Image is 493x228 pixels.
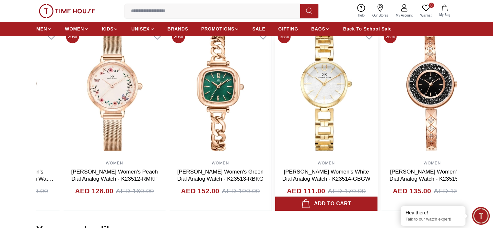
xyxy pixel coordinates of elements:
span: KIDS [102,26,113,32]
span: UNISEX [131,26,149,32]
span: MEN [36,26,47,32]
span: SALE [252,26,265,32]
a: SALE [252,23,265,35]
span: My Bag [437,12,453,17]
a: BAGS [311,23,330,35]
div: Hey there! [405,210,461,216]
span: AED 170.00 [328,186,366,196]
img: ... [39,4,95,18]
span: 0 [429,3,434,8]
a: Back To School Sale [343,23,392,35]
div: Chat Widget [472,207,490,225]
p: Talk to our watch expert! [405,217,461,222]
h4: AED 111.00 [287,186,325,196]
span: Wishlist [418,13,434,18]
a: BRANDS [168,23,188,35]
button: Add to cart [275,197,378,211]
span: WOMEN [65,26,84,32]
span: My Account [393,13,415,18]
a: 0Wishlist [417,3,435,19]
span: AED 160.00 [116,186,154,196]
img: Kenneth Scott Women's White Dial Analog Watch - K23514-GBGW [275,28,378,157]
a: WOMEN [106,161,123,165]
span: AED 180.00 [434,186,472,196]
a: [PERSON_NAME] Women's White Dial Analog Watch - K23514-GBGW [282,169,370,182]
div: Add to cart [301,199,351,208]
a: MEN [36,23,52,35]
span: 35% [278,30,291,43]
a: WOMEN [424,161,441,165]
img: Kenneth Scott Women's Black Dial Analog Watch - K23515-RBKB [381,28,484,157]
span: BAGS [311,26,325,32]
a: Our Stores [369,3,392,19]
a: KIDS [102,23,118,35]
span: GIFTING [278,26,298,32]
span: Our Stores [370,13,391,18]
a: PROMOTIONS [201,23,240,35]
span: PROMOTIONS [201,26,235,32]
img: Kenneth Scott Women's Peach Dial Analog Watch - K23512-RMKF [63,28,166,157]
a: [PERSON_NAME] Women's Green Dial Analog Watch - K23513-RBKG [177,169,264,182]
a: [PERSON_NAME] Women's Peach Dial Analog Watch - K23512-RMKF [71,169,158,182]
a: WOMEN [65,23,89,35]
a: WOMEN [318,161,335,165]
span: Back To School Sale [343,26,392,32]
a: GIFTING [278,23,298,35]
a: Help [354,3,369,19]
h4: AED 128.00 [75,186,113,196]
span: 25% [384,30,397,43]
span: AED 190.00 [222,186,260,196]
h4: AED 135.00 [393,186,431,196]
img: Kenneth Scott Women's Green Dial Analog Watch - K23513-RBKG [169,28,272,157]
span: 20% [66,30,79,43]
a: WOMEN [212,161,229,165]
a: [PERSON_NAME] Women's Black Dial Analog Watch - K23515-RBKB [389,169,475,182]
a: UNISEX [131,23,154,35]
span: 20% [172,30,185,43]
span: BRANDS [168,26,188,32]
button: My Bag [435,3,454,18]
span: AED 140.00 [10,186,48,196]
span: Help [355,13,367,18]
h4: AED 152.00 [181,186,219,196]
